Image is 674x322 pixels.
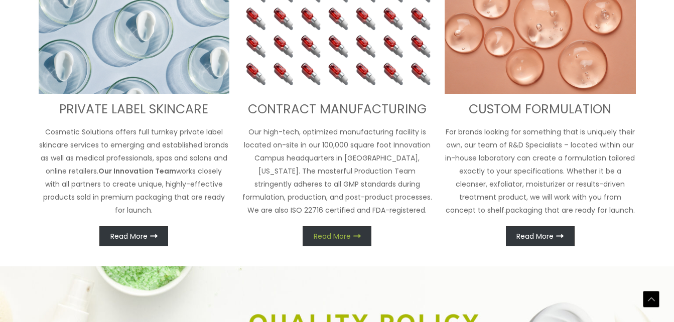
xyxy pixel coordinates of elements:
[314,233,351,240] span: Read More
[110,233,148,240] span: Read More
[241,125,433,217] p: Our high-tech, optimized manufacturing facility is located on-site in our 100,000 square foot Inn...
[98,166,176,176] strong: Our Innovation Team
[241,101,433,118] h3: CONTRACT MANUFACTURING
[303,226,371,246] a: Read More
[506,226,575,246] a: Read More
[39,101,230,118] h3: PRIVATE LABEL SKINCARE
[39,125,230,217] p: Cosmetic Solutions offers full turnkey private label skincare services to emerging and establishe...
[99,226,168,246] a: Read More
[516,233,554,240] span: Read More
[445,101,636,118] h3: CUSTOM FORMULATION
[445,125,636,217] p: For brands looking for something that is uniquely their own, our team of R&D Specialists – locate...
